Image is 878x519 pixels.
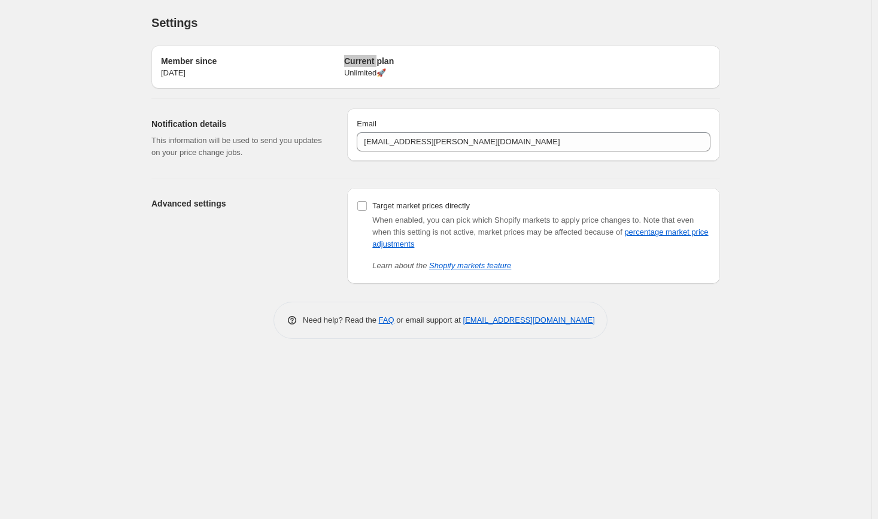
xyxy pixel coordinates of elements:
i: Learn about the [372,261,511,270]
h2: Member since [161,55,344,67]
span: Target market prices directly [372,201,470,210]
span: or email support at [394,315,463,324]
h2: Current plan [344,55,527,67]
a: FAQ [379,315,394,324]
span: Settings [151,16,198,29]
a: [EMAIL_ADDRESS][DOMAIN_NAME] [463,315,595,324]
h2: Advanced settings [151,198,328,210]
p: Unlimited 🚀 [344,67,527,79]
p: This information will be used to send you updates on your price change jobs. [151,135,328,159]
span: Email [357,119,376,128]
h2: Notification details [151,118,328,130]
span: Note that even when this setting is not active, market prices may be affected because of [372,216,708,248]
a: Shopify markets feature [429,261,511,270]
span: When enabled, you can pick which Shopify markets to apply price changes to. [372,216,641,224]
span: Need help? Read the [303,315,379,324]
p: [DATE] [161,67,344,79]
